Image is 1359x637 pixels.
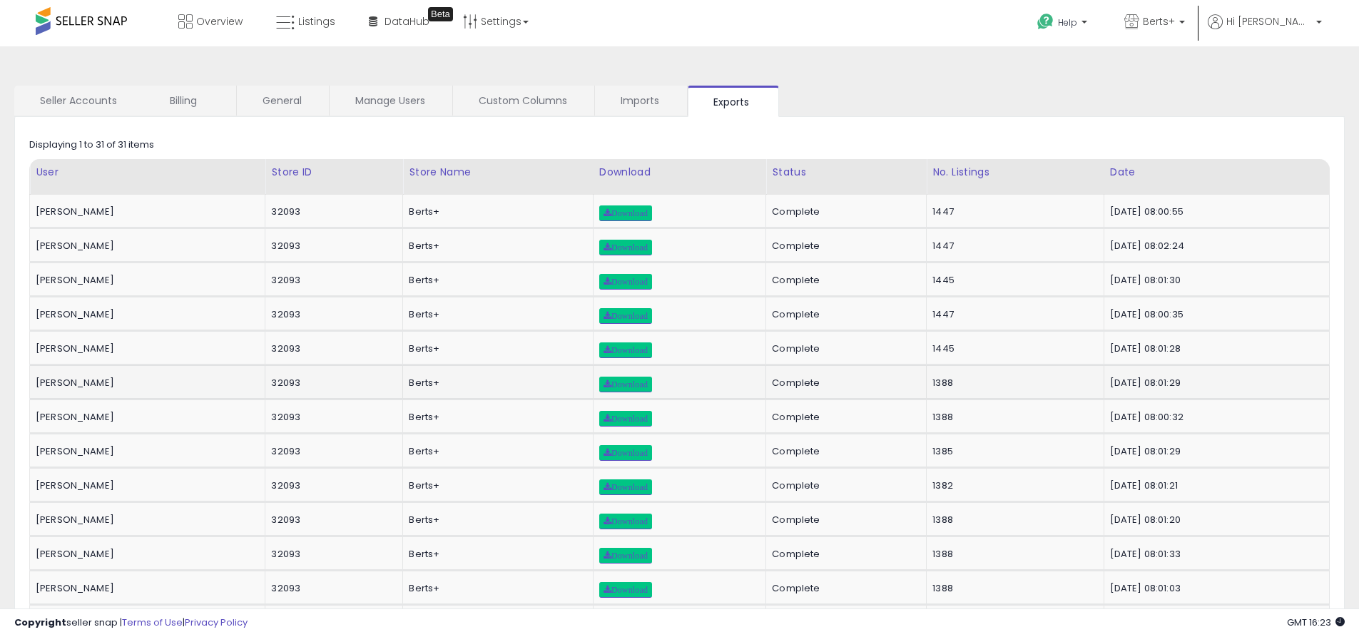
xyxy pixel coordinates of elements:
[604,243,648,252] span: Download
[932,342,1092,355] div: 1445
[599,377,652,392] a: Download
[1143,14,1175,29] span: Berts+
[599,582,652,598] a: Download
[36,205,254,218] div: [PERSON_NAME]
[772,514,915,526] div: Complete
[1226,14,1312,29] span: Hi [PERSON_NAME]
[1110,582,1318,595] div: [DATE] 08:01:03
[932,514,1092,526] div: 1388
[271,377,392,389] div: 32093
[604,414,648,423] span: Download
[604,209,648,218] span: Download
[772,548,915,561] div: Complete
[36,308,254,321] div: [PERSON_NAME]
[599,308,652,324] a: Download
[196,14,243,29] span: Overview
[409,548,581,561] div: Berts+
[271,548,392,561] div: 32093
[144,86,235,116] a: Billing
[36,514,254,526] div: [PERSON_NAME]
[409,514,581,526] div: Berts+
[36,445,254,458] div: [PERSON_NAME]
[932,240,1092,253] div: 1447
[271,514,392,526] div: 32093
[409,479,581,492] div: Berts+
[772,582,915,595] div: Complete
[772,445,915,458] div: Complete
[604,277,648,286] span: Download
[1058,16,1077,29] span: Help
[409,411,581,424] div: Berts+
[772,205,915,218] div: Complete
[932,548,1092,561] div: 1388
[772,377,915,389] div: Complete
[772,240,915,253] div: Complete
[1110,479,1318,492] div: [DATE] 08:01:21
[271,582,392,595] div: 32093
[409,274,581,287] div: Berts+
[1110,514,1318,526] div: [DATE] 08:01:20
[237,86,327,116] a: General
[271,342,392,355] div: 32093
[271,205,392,218] div: 32093
[599,411,652,427] a: Download
[36,548,254,561] div: [PERSON_NAME]
[36,240,254,253] div: [PERSON_NAME]
[185,616,248,629] a: Privacy Policy
[604,586,648,594] span: Download
[14,616,248,630] div: seller snap | |
[1110,445,1318,458] div: [DATE] 08:01:29
[604,449,648,457] span: Download
[932,582,1092,595] div: 1388
[409,445,581,458] div: Berts+
[1287,616,1345,629] span: 2025-10-6 16:23 GMT
[599,445,652,461] a: Download
[772,308,915,321] div: Complete
[409,582,581,595] div: Berts+
[271,274,392,287] div: 32093
[453,86,593,116] a: Custom Columns
[271,479,392,492] div: 32093
[271,411,392,424] div: 32093
[1110,411,1318,424] div: [DATE] 08:00:32
[932,377,1092,389] div: 1388
[688,86,779,117] a: Exports
[599,240,652,255] a: Download
[36,165,259,180] div: User
[932,205,1092,218] div: 1447
[599,205,652,221] a: Download
[1110,548,1318,561] div: [DATE] 08:01:33
[604,312,648,320] span: Download
[604,380,648,389] span: Download
[599,548,652,564] a: Download
[1208,14,1322,46] a: Hi [PERSON_NAME]
[409,377,581,389] div: Berts+
[1110,377,1318,389] div: [DATE] 08:01:29
[932,411,1092,424] div: 1388
[932,308,1092,321] div: 1447
[1037,13,1054,31] i: Get Help
[772,479,915,492] div: Complete
[36,479,254,492] div: [PERSON_NAME]
[599,479,652,495] a: Download
[271,165,397,180] div: Store ID
[298,14,335,29] span: Listings
[271,308,392,321] div: 32093
[599,342,652,358] a: Download
[1026,2,1101,46] a: Help
[599,514,652,529] a: Download
[36,342,254,355] div: [PERSON_NAME]
[1110,205,1318,218] div: [DATE] 08:00:55
[932,274,1092,287] div: 1445
[932,165,1097,180] div: No. Listings
[599,274,652,290] a: Download
[604,483,648,491] span: Download
[271,445,392,458] div: 32093
[29,138,154,152] div: Displaying 1 to 31 of 31 items
[36,411,254,424] div: [PERSON_NAME]
[604,517,648,526] span: Download
[36,274,254,287] div: [PERSON_NAME]
[330,86,451,116] a: Manage Users
[772,342,915,355] div: Complete
[599,165,760,180] div: Download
